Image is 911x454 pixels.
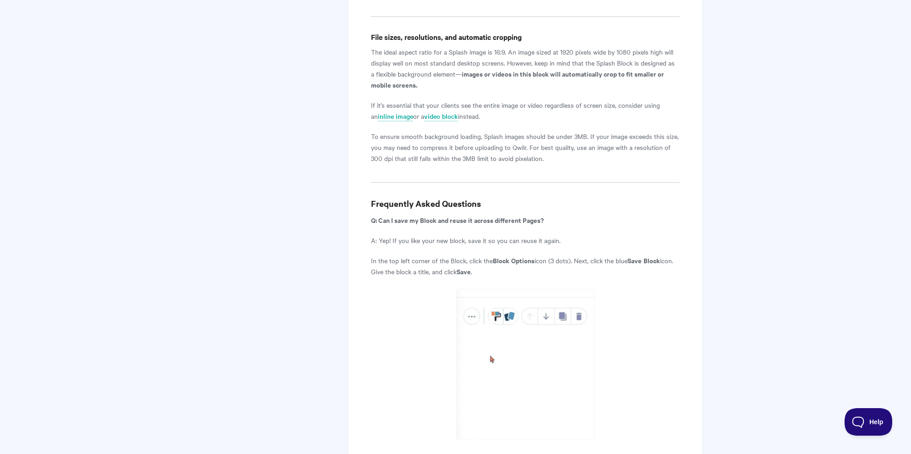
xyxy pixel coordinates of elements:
[644,255,660,265] strong: Block
[457,266,471,276] strong: Save
[371,215,544,225] b: Q: Can I save my Block and reuse it across different Pages?
[371,31,679,43] h4: File sizes, resolutions, and automatic cropping
[378,111,413,122] a: inline image
[424,111,458,122] a: video block
[371,197,679,210] h3: Frequently Asked Questions
[371,131,679,164] p: To ensure smooth background loading, Splash images should be under 3MB. If your image exceeds thi...
[493,255,509,265] strong: Block
[845,408,893,436] iframe: Toggle Customer Support
[371,235,679,246] p: A: Yep! If you like your new block, save it so you can reuse it again.
[371,100,679,122] p: If it’s essential that your clients see the entire image or video regardless of screen size, cons...
[371,46,679,90] p: The ideal aspect ratio for a Splash image is 16:9. An image sized at 1920 pixels wide by 1080 pix...
[511,255,535,265] strong: Options
[627,255,642,265] strong: Save
[456,289,595,440] img: file-be91fvrri2.gif
[371,255,679,277] p: In the top left corner of the Block, click the icon (3 dots). Next, click the blue icon. Give the...
[371,69,664,89] b: images or videos in this block will automatically crop to fit smaller or mobile screens.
